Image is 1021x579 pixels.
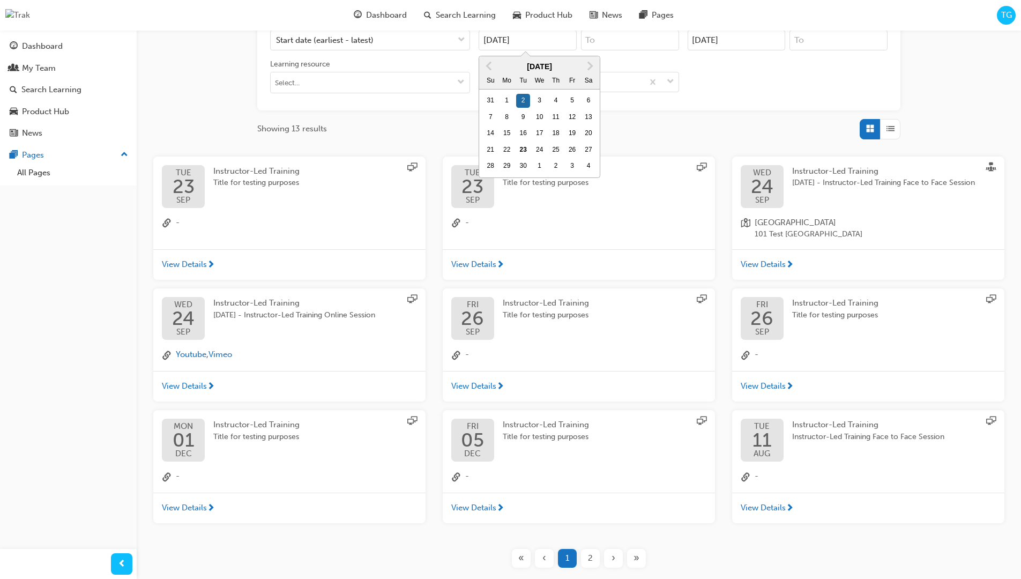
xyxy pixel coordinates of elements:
span: link-icon [451,217,461,231]
div: My Team [22,62,56,75]
div: Choose Friday, September 5th, 2025 [565,94,579,108]
span: sessionType_ONLINE_URL-icon [697,416,706,428]
span: Instructor-Led Training [213,166,300,176]
span: - [755,348,758,362]
span: sessionType_ONLINE_URL-icon [407,162,417,174]
span: Instructor-Led Training [792,420,878,429]
a: Search Learning [4,80,132,100]
span: down-icon [458,33,465,47]
div: Choose Friday, October 3rd, 2025 [565,159,579,173]
a: View Details [153,493,426,524]
span: guage-icon [354,9,362,22]
a: pages-iconPages [631,4,682,26]
input: To [581,30,679,50]
a: Product Hub [4,102,132,122]
span: View Details [741,502,786,514]
span: link-icon [741,470,750,484]
span: » [634,552,639,565]
div: [DATE] [479,61,600,73]
a: View Details [443,249,715,280]
button: Youtube [176,348,206,361]
span: car-icon [10,107,18,117]
span: Title for testing purposes [503,309,589,322]
div: Choose Wednesday, September 17th, 2025 [533,127,547,140]
span: - [176,217,180,231]
span: Title for testing purposes [213,177,300,189]
span: Showing 13 results [257,123,327,135]
span: 1 [565,552,569,565]
span: FRI [461,422,484,430]
span: - [465,348,469,362]
a: TUE11AUGInstructor-Led TrainingInstructor-Led Training Face to Face Session [741,419,996,462]
span: news-icon [10,129,18,138]
span: pages-icon [639,9,647,22]
button: Pages [4,145,132,165]
span: Instructor-Led Training [503,298,589,308]
div: Choose Tuesday, September 2nd, 2025 [516,94,530,108]
span: pages-icon [10,151,18,160]
button: toggle menu [452,72,469,93]
span: down-icon [667,75,674,89]
span: View Details [741,258,786,271]
span: guage-icon [10,42,18,51]
div: Th [549,74,563,88]
span: Pages [652,9,674,21]
a: News [4,123,132,143]
a: news-iconNews [581,4,631,26]
span: up-icon [121,148,128,162]
div: Choose Tuesday, September 9th, 2025 [516,110,530,124]
span: FRI [461,301,484,309]
span: DEC [461,450,484,458]
button: Page 1 [556,549,579,568]
span: link-icon [741,348,750,362]
span: next-icon [207,504,215,514]
div: Tu [516,74,530,88]
span: News [602,9,622,21]
div: Choose Monday, September 8th, 2025 [500,110,514,124]
span: sessionType_ONLINE_URL-icon [697,162,706,174]
span: link-icon [162,470,172,484]
span: next-icon [786,504,794,514]
input: Enrollment cut off date [688,30,786,50]
button: TG [997,6,1016,25]
div: Choose Wednesday, September 3rd, 2025 [533,94,547,108]
span: next-icon [496,382,504,392]
div: Choose Friday, September 19th, 2025 [565,127,579,140]
span: « [518,552,524,565]
span: car-icon [513,9,521,22]
div: Search Learning [21,84,81,96]
span: [DATE] - Instructor-Led Training Face to Face Session [792,177,975,189]
button: Vimeo [208,348,232,361]
div: Sa [582,74,595,88]
span: link-icon [451,470,461,484]
span: Dashboard [366,9,407,21]
div: Choose Wednesday, October 1st, 2025 [533,159,547,173]
div: Choose Saturday, September 6th, 2025 [582,94,595,108]
div: We [533,74,547,88]
span: SEP [751,196,773,204]
span: View Details [162,258,207,271]
input: To [789,30,888,50]
img: Trak [5,9,30,21]
a: location-icon[GEOGRAPHIC_DATA]101 Test [GEOGRAPHIC_DATA] [741,217,996,241]
span: TG [1001,9,1012,21]
button: TUE23SEPInstructor-Led TrainingTitle for testing purposeslink-icon-View Details [153,157,426,280]
span: - [755,470,758,484]
div: Choose Saturday, September 20th, 2025 [582,127,595,140]
div: Choose Sunday, August 31st, 2025 [483,94,497,108]
button: Last page [625,549,648,568]
span: SEP [172,328,195,336]
span: View Details [162,380,207,392]
span: link-icon [162,348,172,362]
span: news-icon [590,9,598,22]
span: SEP [461,328,484,336]
span: › [612,552,615,565]
span: search-icon [10,85,17,95]
div: Choose Tuesday, September 23rd, 2025 [516,143,530,157]
span: View Details [451,380,496,392]
span: sessionType_ONLINE_URL-icon [407,416,417,428]
button: Previous page [533,549,556,568]
span: 11 [752,430,772,450]
span: View Details [451,258,496,271]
